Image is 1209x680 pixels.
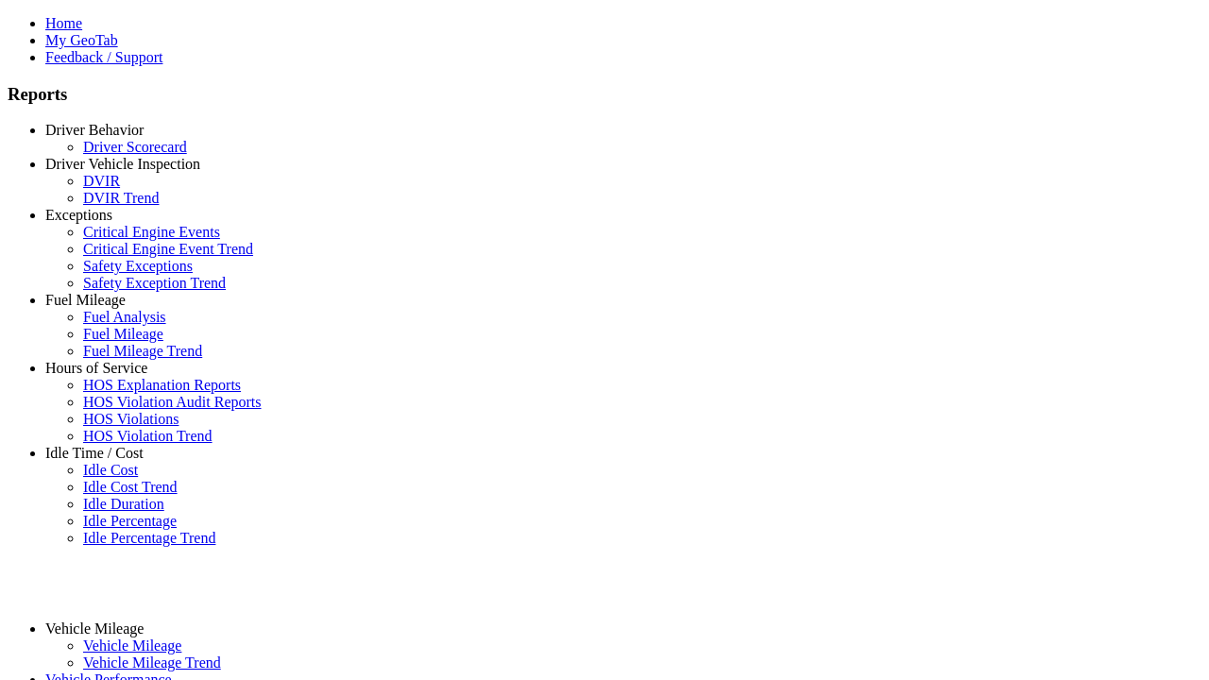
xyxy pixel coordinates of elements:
[83,530,215,546] a: Idle Percentage Trend
[83,654,221,671] a: Vehicle Mileage Trend
[83,275,226,291] a: Safety Exception Trend
[45,360,147,376] a: Hours of Service
[45,156,200,172] a: Driver Vehicle Inspection
[83,241,253,257] a: Critical Engine Event Trend
[83,394,262,410] a: HOS Violation Audit Reports
[45,292,126,308] a: Fuel Mileage
[83,343,202,359] a: Fuel Mileage Trend
[83,411,179,427] a: HOS Violations
[83,462,138,478] a: Idle Cost
[83,309,166,325] a: Fuel Analysis
[83,258,193,274] a: Safety Exceptions
[83,496,164,512] a: Idle Duration
[45,207,112,223] a: Exceptions
[83,326,163,342] a: Fuel Mileage
[83,513,177,529] a: Idle Percentage
[83,377,241,393] a: HOS Explanation Reports
[45,32,118,48] a: My GeoTab
[45,620,144,637] a: Vehicle Mileage
[83,224,220,240] a: Critical Engine Events
[45,15,82,31] a: Home
[83,479,178,495] a: Idle Cost Trend
[45,49,162,65] a: Feedback / Support
[83,139,187,155] a: Driver Scorecard
[8,84,1201,105] h3: Reports
[45,445,144,461] a: Idle Time / Cost
[45,122,144,138] a: Driver Behavior
[83,428,213,444] a: HOS Violation Trend
[83,173,120,189] a: DVIR
[83,637,181,654] a: Vehicle Mileage
[83,190,159,206] a: DVIR Trend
